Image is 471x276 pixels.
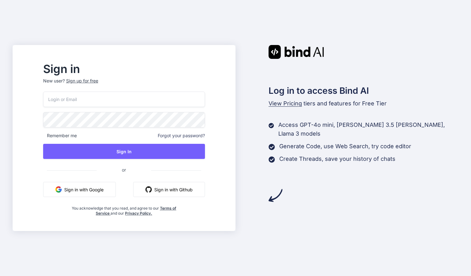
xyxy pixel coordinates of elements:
[269,84,459,97] h2: Log in to access Bind AI
[43,78,205,92] p: New user?
[279,142,411,151] p: Generate Code, use Web Search, try code editor
[145,186,152,193] img: github
[43,64,205,74] h2: Sign in
[269,45,324,59] img: Bind AI logo
[43,144,205,159] button: Sign In
[279,155,395,163] p: Create Threads, save your history of chats
[43,132,77,139] span: Remember me
[70,202,178,216] div: You acknowledge that you read, and agree to our and our
[43,182,116,197] button: Sign in with Google
[43,92,205,107] input: Login or Email
[278,121,458,138] p: Access GPT-4o mini, [PERSON_NAME] 3.5 [PERSON_NAME], Llama 3 models
[66,78,98,84] div: Sign up for free
[158,132,205,139] span: Forgot your password?
[269,99,459,108] p: tiers and features for Free Tier
[96,206,176,216] a: Terms of Service
[97,162,151,177] span: or
[269,189,282,202] img: arrow
[125,211,152,216] a: Privacy Policy.
[133,182,205,197] button: Sign in with Github
[269,100,302,107] span: View Pricing
[55,186,62,193] img: google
